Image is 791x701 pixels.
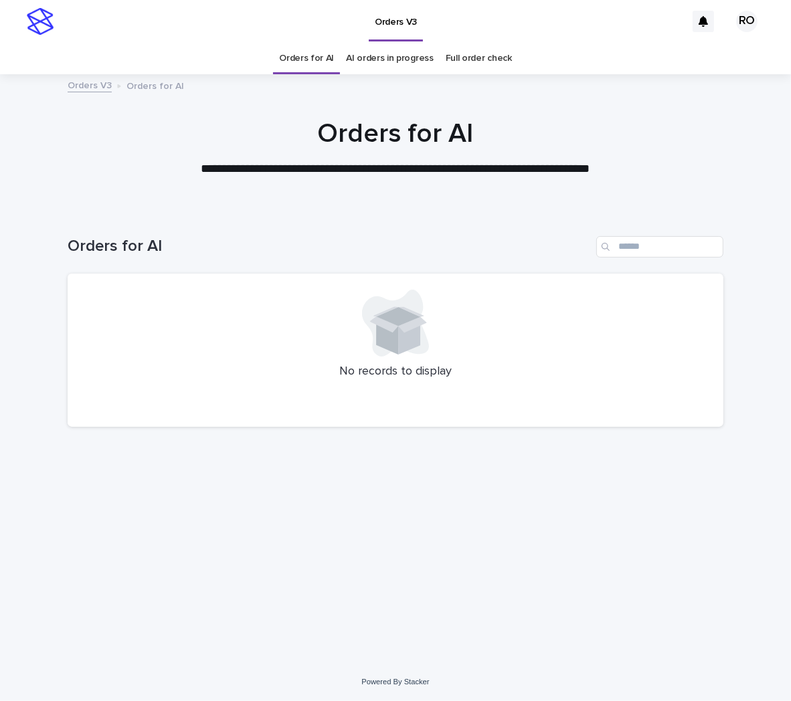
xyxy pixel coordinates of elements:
[346,43,434,74] a: AI orders in progress
[736,11,758,32] div: RO
[446,43,512,74] a: Full order check
[68,237,591,256] h1: Orders for AI
[126,78,184,92] p: Orders for AI
[361,678,429,686] a: Powered By Stacker
[68,77,112,92] a: Orders V3
[68,118,723,150] h1: Orders for AI
[27,8,54,35] img: stacker-logo-s-only.png
[596,236,723,258] input: Search
[279,43,334,74] a: Orders for AI
[84,365,707,379] p: No records to display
